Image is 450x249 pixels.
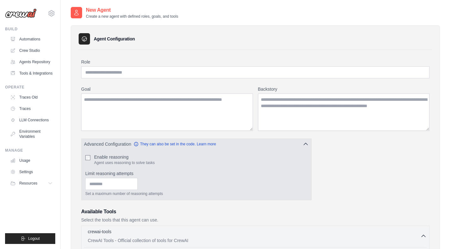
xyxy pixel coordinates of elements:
[8,68,55,78] a: Tools & Integrations
[8,126,55,142] a: Environment Variables
[5,9,37,18] img: Logo
[81,217,429,223] p: Select the tools that this agent can use.
[94,160,155,165] p: Agent uses reasoning to solve tasks
[94,154,155,160] label: Enable reasoning
[86,14,178,19] p: Create a new agent with defined roles, goals, and tools
[8,46,55,56] a: Crew Studio
[5,27,55,32] div: Build
[8,34,55,44] a: Automations
[5,233,55,244] button: Logout
[8,104,55,114] a: Traces
[8,178,55,188] button: Resources
[81,86,253,92] label: Goal
[8,155,55,166] a: Usage
[8,167,55,177] a: Settings
[85,191,308,196] p: Set a maximum number of reasoning attempts
[5,85,55,90] div: Operate
[84,141,131,147] span: Advanced Configuration
[85,170,308,177] label: Limit reasoning attempts
[8,115,55,125] a: LLM Connections
[5,148,55,153] div: Manage
[28,236,40,241] span: Logout
[134,142,216,147] a: They can also be set in the code. Learn more
[81,138,311,150] button: Advanced Configuration They can also be set in the code. Learn more
[84,228,427,244] button: crewai-tools CrewAI Tools - Official collection of tools for CrewAI
[81,59,429,65] label: Role
[258,86,430,92] label: Backstory
[8,92,55,102] a: Traces Old
[94,36,135,42] h3: Agent Configuration
[8,57,55,67] a: Agents Repository
[88,228,111,235] p: crewai-tools
[88,237,420,244] p: CrewAI Tools - Official collection of tools for CrewAI
[81,208,429,216] h3: Available Tools
[86,6,178,14] h2: New Agent
[19,181,37,186] span: Resources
